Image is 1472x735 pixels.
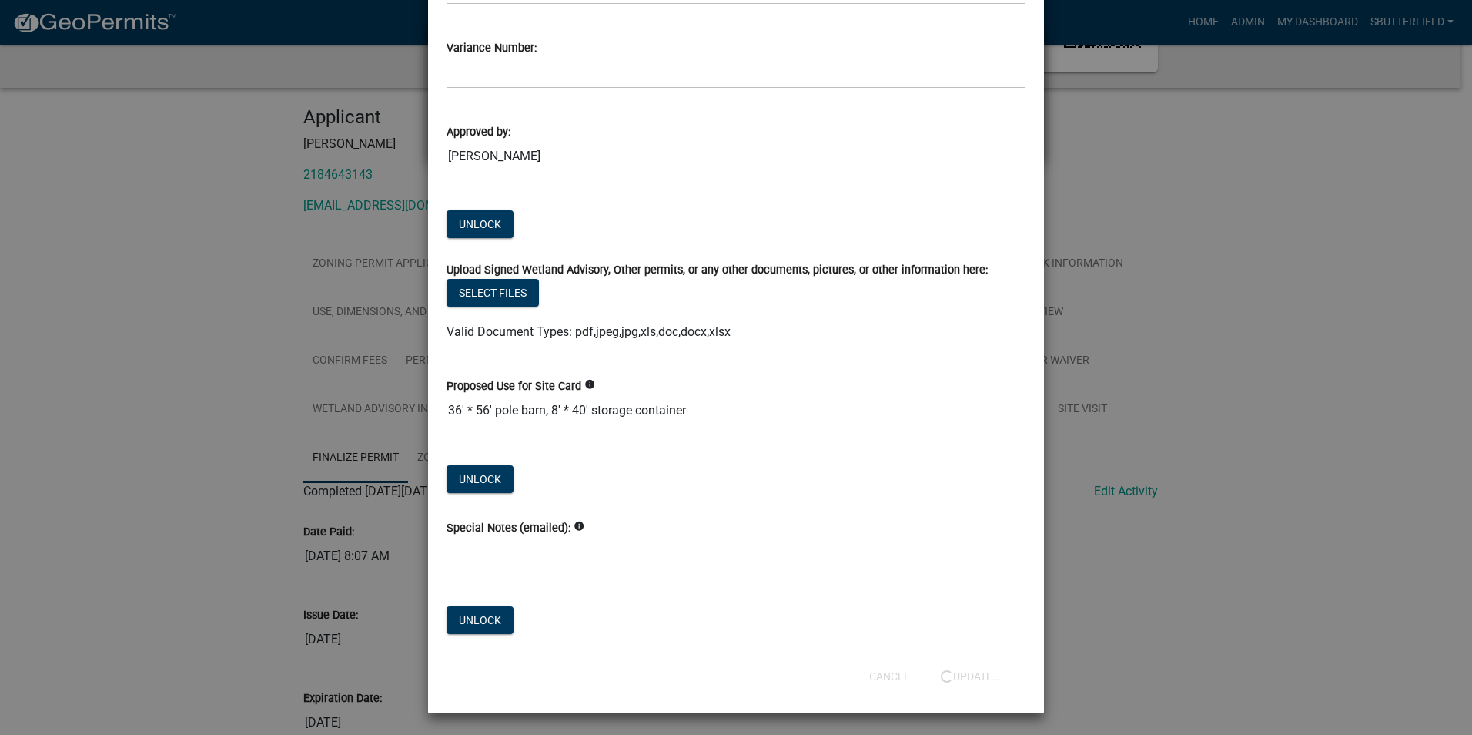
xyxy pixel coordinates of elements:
[928,663,1014,690] button: Update...
[857,663,922,690] button: Cancel
[584,379,595,390] i: info
[447,43,537,54] label: Variance Number:
[447,265,988,276] label: Upload Signed Wetland Advisory, Other permits, or any other documents, pictures, or other informa...
[447,210,514,238] button: Unlock
[447,381,581,392] label: Proposed Use for Site Card
[447,606,514,634] button: Unlock
[447,523,570,534] label: Special Notes (emailed):
[574,521,584,532] i: info
[447,465,514,493] button: Unlock
[447,324,731,339] span: Valid Document Types: pdf,jpeg,jpg,xls,doc,docx,xlsx
[447,279,539,307] button: Select files
[447,127,510,138] label: Approved by:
